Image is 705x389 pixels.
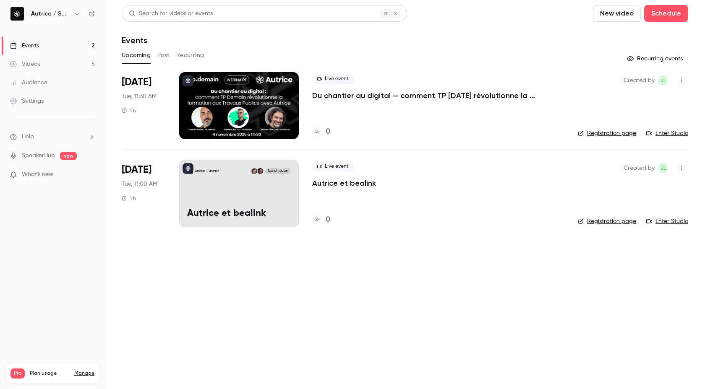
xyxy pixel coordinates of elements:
[312,178,376,188] a: Autrice et bealink
[644,5,688,22] button: Schedule
[30,370,69,377] span: Plan usage
[578,129,636,137] a: Registration page
[60,152,77,160] span: new
[578,217,636,226] a: Registration page
[10,78,47,87] div: Audience
[326,214,330,226] h4: 0
[257,168,263,174] img: Morgan Naud
[85,171,95,179] iframe: Noticeable Trigger
[10,368,25,379] span: Pro
[122,160,166,227] div: Dec 9 Tue, 11:00 AM (Europe/Paris)
[646,217,688,226] a: Enter Studio
[22,170,53,179] span: What's new
[10,7,24,21] img: Autrice / Smartch
[195,169,219,173] p: Autrice / Smartch
[265,168,290,174] span: [DATE] 11:00 AM
[122,180,157,188] span: Tue, 11:00 AM
[122,49,151,62] button: Upcoming
[122,35,147,45] h1: Events
[122,195,136,202] div: 1 h
[122,72,166,139] div: Nov 4 Tue, 11:30 AM (Europe/Paris)
[122,107,136,114] div: 1 h
[312,91,564,101] a: Du chantier au digital — comment TP [DATE] révolutionne la formation aux Travaux Publics avec [PE...
[176,49,204,62] button: Recurring
[22,151,55,160] a: SpeakerHub
[251,168,257,174] img: Nicolas Chalons
[122,163,151,176] span: [DATE]
[593,5,641,22] button: New video
[312,74,354,84] span: Live event
[624,163,655,173] span: Created by
[129,9,213,18] div: Search for videos or events
[122,92,157,101] span: Tue, 11:30 AM
[10,41,39,50] div: Events
[74,370,94,377] a: Manage
[624,75,655,86] span: Created by
[22,132,34,141] span: Help
[623,52,688,65] button: Recurring events
[122,75,151,89] span: [DATE]
[658,163,668,173] span: Julien Le Lagadec
[157,49,170,62] button: Past
[661,75,666,86] span: JL
[646,129,688,137] a: Enter Studio
[661,163,666,173] span: JL
[10,97,44,105] div: Settings
[312,214,330,226] a: 0
[179,160,299,227] a: Autrice et bealinkAutrice / SmartchMorgan NaudNicolas Chalons[DATE] 11:00 AMAutrice et bealink
[312,161,354,171] span: Live event
[658,75,668,86] span: Julien Le Lagadec
[10,60,40,68] div: Videos
[312,126,330,137] a: 0
[10,132,95,141] li: help-dropdown-opener
[31,10,70,18] h6: Autrice / Smartch
[187,208,291,219] p: Autrice et bealink
[326,126,330,137] h4: 0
